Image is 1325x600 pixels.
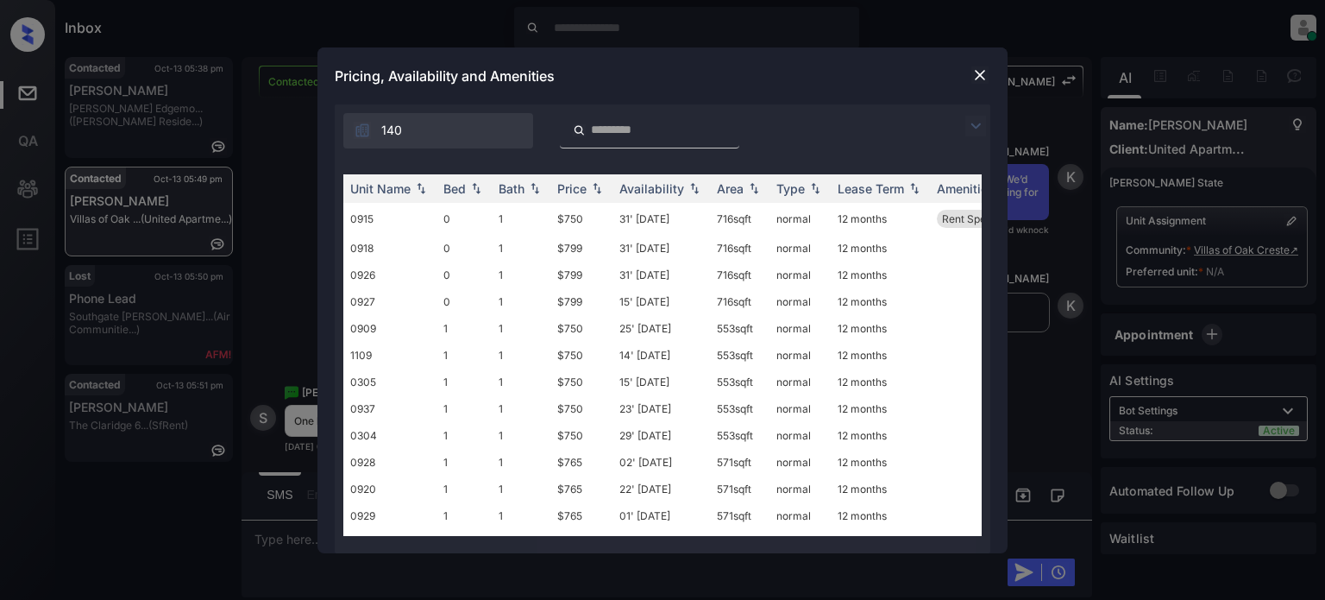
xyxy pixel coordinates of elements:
[612,369,710,395] td: 15' [DATE]
[343,476,436,502] td: 0920
[942,212,1010,225] span: Rent Special 1
[492,395,550,422] td: 1
[436,342,492,369] td: 1
[769,369,831,395] td: normal
[710,449,769,476] td: 571 sqft
[492,422,550,449] td: 1
[612,502,710,529] td: 01' [DATE]
[557,181,587,196] div: Price
[686,182,703,194] img: sorting
[343,235,436,262] td: 0918
[550,529,612,556] td: $825
[354,122,371,139] img: icon-zuma
[492,235,550,262] td: 1
[492,529,550,556] td: 1
[436,235,492,262] td: 0
[906,182,923,194] img: sorting
[436,369,492,395] td: 1
[710,203,769,235] td: 716 sqft
[710,369,769,395] td: 553 sqft
[573,123,586,138] img: icon-zuma
[612,235,710,262] td: 31' [DATE]
[550,369,612,395] td: $750
[831,315,930,342] td: 12 months
[550,395,612,422] td: $750
[588,182,606,194] img: sorting
[769,476,831,502] td: normal
[710,476,769,502] td: 571 sqft
[436,203,492,235] td: 0
[492,502,550,529] td: 1
[436,422,492,449] td: 1
[937,181,995,196] div: Amenities
[831,422,930,449] td: 12 months
[343,449,436,476] td: 0928
[710,529,769,556] td: 720 sqft
[343,203,436,235] td: 0915
[412,182,430,194] img: sorting
[831,502,930,529] td: 12 months
[965,116,986,136] img: icon-zuma
[492,288,550,315] td: 1
[612,476,710,502] td: 22' [DATE]
[343,502,436,529] td: 0929
[343,315,436,342] td: 0909
[492,315,550,342] td: 1
[381,121,402,140] span: 140
[831,288,930,315] td: 12 months
[710,262,769,288] td: 716 sqft
[436,288,492,315] td: 0
[831,203,930,235] td: 12 months
[769,342,831,369] td: normal
[612,288,710,315] td: 15' [DATE]
[343,422,436,449] td: 0304
[831,235,930,262] td: 12 months
[710,502,769,529] td: 571 sqft
[343,529,436,556] td: 0711
[612,395,710,422] td: 23' [DATE]
[831,529,930,556] td: 12 months
[468,182,485,194] img: sorting
[769,235,831,262] td: normal
[612,449,710,476] td: 02' [DATE]
[769,529,831,556] td: normal
[492,476,550,502] td: 1
[776,181,805,196] div: Type
[436,315,492,342] td: 1
[436,502,492,529] td: 1
[612,315,710,342] td: 25' [DATE]
[838,181,904,196] div: Lease Term
[550,476,612,502] td: $765
[436,262,492,288] td: 0
[612,262,710,288] td: 31' [DATE]
[492,203,550,235] td: 1
[710,422,769,449] td: 553 sqft
[343,288,436,315] td: 0927
[710,315,769,342] td: 553 sqft
[831,262,930,288] td: 12 months
[436,476,492,502] td: 1
[769,502,831,529] td: normal
[807,182,824,194] img: sorting
[710,235,769,262] td: 716 sqft
[550,315,612,342] td: $750
[550,342,612,369] td: $750
[317,47,1008,104] div: Pricing, Availability and Amenities
[343,342,436,369] td: 1109
[550,422,612,449] td: $750
[619,181,684,196] div: Availability
[526,182,543,194] img: sorting
[550,262,612,288] td: $799
[492,342,550,369] td: 1
[612,203,710,235] td: 31' [DATE]
[492,449,550,476] td: 1
[492,262,550,288] td: 1
[612,342,710,369] td: 14' [DATE]
[612,529,710,556] td: 23' [DATE]
[550,288,612,315] td: $799
[971,66,989,84] img: close
[769,262,831,288] td: normal
[343,395,436,422] td: 0937
[769,449,831,476] td: normal
[550,502,612,529] td: $765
